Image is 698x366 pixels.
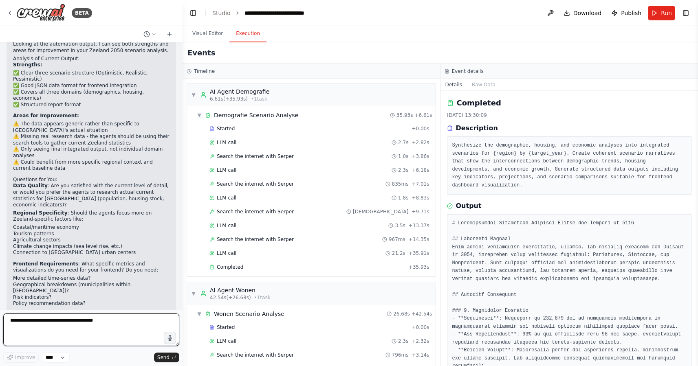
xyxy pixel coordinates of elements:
[398,338,408,344] span: 2.3s
[217,195,236,201] span: LLM call
[392,352,409,358] span: 796ms
[412,338,429,344] span: + 2.32s
[456,201,482,211] h3: Output
[398,195,408,201] span: 1.8s
[395,222,405,229] span: 3.5s
[217,167,236,173] span: LLM call
[13,210,170,223] p: : Should the agents focus more on Zeeland-specific factors like:
[210,96,248,102] span: 6.61s (+35.93s)
[13,183,170,208] p: : Are you satisfied with the current level of detail, or would you prefer the agents to research ...
[13,294,170,301] li: Risk indicators?
[398,139,408,146] span: 2.7s
[154,353,179,362] button: Send
[573,9,602,17] span: Download
[217,264,243,270] span: Completed
[13,83,170,89] li: ✅ Good JSON data format for frontend integration
[217,125,235,132] span: Started
[16,4,65,22] img: Logo
[214,111,298,119] div: Demografie Scenario Analyse
[353,208,408,215] span: [DEMOGRAPHIC_DATA]
[13,134,170,146] li: ⚠️ Missing real research data - the agents should be using their search tools to gather current Z...
[13,275,170,282] li: More detailed time-series data?
[409,222,429,229] span: + 13.37s
[452,68,484,75] h3: Event details
[217,236,294,243] span: Search the internet with Serper
[186,25,229,42] button: Visual Editor
[398,153,408,160] span: 1.0s
[414,112,432,118] span: + 6.61s
[217,338,236,344] span: LLM call
[197,112,202,118] span: ▼
[457,97,501,109] h2: Completed
[412,208,429,215] span: + 9.71s
[412,125,429,132] span: + 0.00s
[13,113,79,118] strong: Areas for Improvement:
[409,236,429,243] span: + 14.35s
[393,311,410,317] span: 26.68s
[13,224,170,231] li: Coastal/maritime economy
[13,231,170,237] li: Tourism patterns
[217,181,294,187] span: Search the internet with Serper
[15,354,35,361] span: Improve
[440,79,467,90] button: Details
[621,9,641,17] span: Publish
[140,29,160,39] button: Switch to previous chat
[680,7,691,19] button: Show right sidebar
[412,181,429,187] span: + 7.01s
[452,142,687,189] pre: Synthesize the demographic, housing, and economic analyses into integrated scenarios for {region}...
[217,352,294,358] span: Search the internet with Serper
[187,7,199,19] button: Hide left sidebar
[409,264,429,270] span: + 35.93s
[212,10,231,16] a: Studio
[210,286,271,294] div: AI Agent Wonen
[13,261,170,274] p: : What specific metrics and visualizations do you need for your frontend? Do you need:
[412,153,429,160] span: + 3.86s
[608,6,645,20] button: Publish
[13,41,170,54] p: Looking at the automation output, I can see both strengths and areas for improvement in your Zeel...
[217,139,236,146] span: LLM call
[13,146,170,159] li: ⚠️ Only seeing final integrated output, not individual domain analyses
[467,79,500,90] button: Raw Data
[13,282,170,294] li: Geographical breakdowns (municipalities within [GEOGRAPHIC_DATA])?
[13,62,42,68] strong: Strengths:
[217,222,236,229] span: LLM call
[13,70,170,83] li: ✅ Clear three-scenario structure (Optimistic, Realistic, Pessimistic)
[3,352,39,363] button: Improve
[392,250,405,256] span: 21.2s
[13,121,170,134] li: ⚠️ The data appears generic rather than specific to [GEOGRAPHIC_DATA]'s actual situation
[217,324,235,331] span: Started
[13,237,170,243] li: Agricultural sectors
[217,250,236,256] span: LLM call
[13,159,170,172] li: ⚠️ Could benefit from more specific regional context and current baseline data
[210,294,251,301] span: 42.54s (+26.68s)
[217,153,294,160] span: Search the internet with Serper
[398,167,408,173] span: 2.3s
[412,167,429,173] span: + 6.18s
[163,29,176,39] button: Start a new chat
[13,261,78,267] strong: Frontend Requirements
[191,290,196,297] span: ▼
[456,123,498,133] h3: Description
[412,311,432,317] span: + 42.54s
[412,324,429,331] span: + 0.00s
[661,9,672,17] span: Run
[560,6,605,20] button: Download
[13,56,170,62] h2: Analysis of Current Output:
[409,250,429,256] span: + 35.91s
[254,294,271,301] span: • 1 task
[214,310,284,318] div: Wonen Scenario Analyse
[164,332,176,344] button: Click to speak your automation idea
[13,210,68,216] strong: Regional Specificity
[13,102,170,108] li: ✅ Structured report format
[194,68,215,75] h3: Timeline
[13,300,170,307] li: Policy recommendation data?
[447,112,692,118] div: [DATE] 13:30:09
[187,47,215,59] h2: Events
[72,8,92,18] div: BETA
[229,25,266,42] button: Execution
[191,92,196,98] span: ▼
[396,112,413,118] span: 35.93s
[412,195,429,201] span: + 8.83s
[13,183,48,188] strong: Data Quality
[412,139,429,146] span: + 2.82s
